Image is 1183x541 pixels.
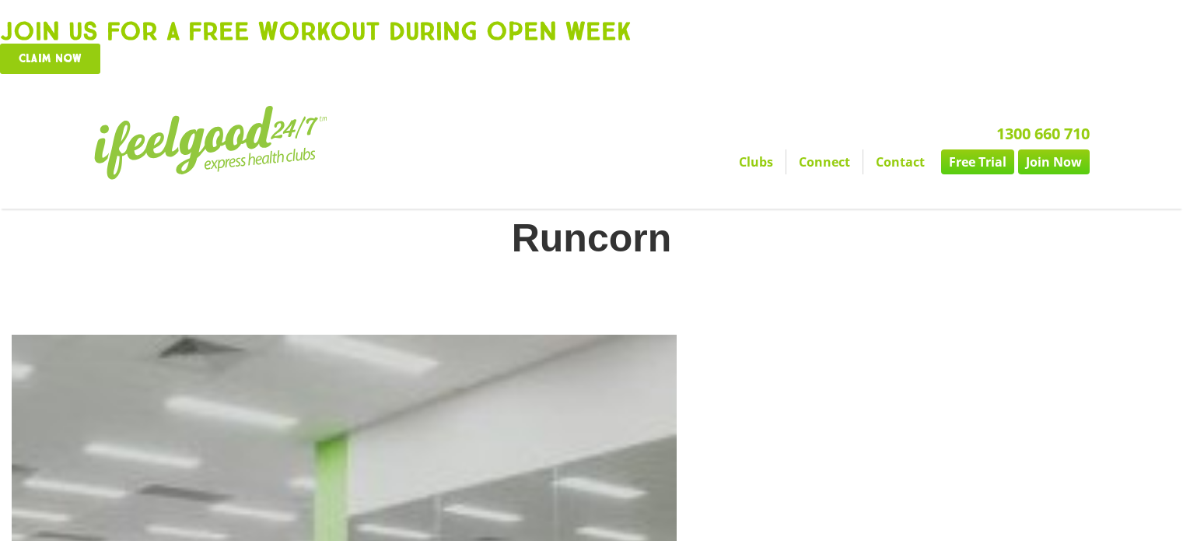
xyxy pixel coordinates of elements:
span: Claim now [19,53,82,65]
h1: Runcorn [12,215,1171,262]
a: Clubs [726,149,786,174]
a: Contact [863,149,937,174]
a: Free Trial [941,149,1014,174]
a: Join Now [1018,149,1090,174]
nav: Menu [448,149,1090,174]
a: 1300 660 710 [996,123,1090,144]
a: Connect [786,149,863,174]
